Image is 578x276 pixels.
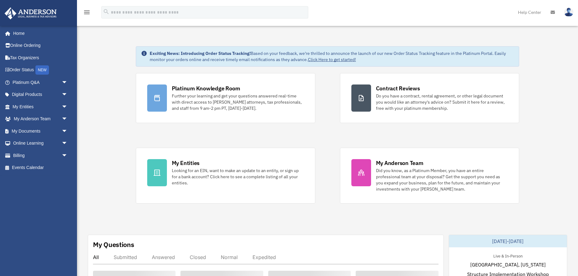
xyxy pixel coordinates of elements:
div: All [93,254,99,260]
div: Closed [190,254,206,260]
div: Submitted [114,254,137,260]
a: Click Here to get started! [308,57,356,62]
i: menu [83,9,91,16]
a: Tax Organizers [4,51,77,64]
div: My Entities [172,159,200,167]
a: My Anderson Teamarrow_drop_down [4,113,77,125]
span: arrow_drop_down [62,137,74,150]
div: My Questions [93,240,134,249]
a: Home [4,27,74,39]
span: arrow_drop_down [62,125,74,138]
div: Platinum Knowledge Room [172,84,240,92]
a: My Entities Looking for an EIN, want to make an update to an entity, or sign up for a bank accoun... [136,148,315,204]
span: [GEOGRAPHIC_DATA], [US_STATE] [470,261,546,268]
a: My Documentsarrow_drop_down [4,125,77,137]
a: Platinum Q&Aarrow_drop_down [4,76,77,89]
a: Order StatusNEW [4,64,77,76]
a: Digital Productsarrow_drop_down [4,89,77,101]
span: arrow_drop_down [62,76,74,89]
a: Billingarrow_drop_down [4,149,77,162]
div: Normal [221,254,238,260]
div: Expedited [253,254,276,260]
a: My Entitiesarrow_drop_down [4,101,77,113]
div: Based on your feedback, we're thrilled to announce the launch of our new Order Status Tracking fe... [150,50,514,63]
a: menu [83,11,91,16]
div: [DATE]-[DATE] [449,235,567,247]
img: Anderson Advisors Platinum Portal [3,7,59,19]
span: arrow_drop_down [62,113,74,126]
div: Answered [152,254,175,260]
div: Contract Reviews [376,84,420,92]
a: Online Ordering [4,39,77,52]
div: Further your learning and get your questions answered real-time with direct access to [PERSON_NAM... [172,93,304,111]
div: Looking for an EIN, want to make an update to an entity, or sign up for a bank account? Click her... [172,167,304,186]
img: User Pic [564,8,573,17]
div: My Anderson Team [376,159,423,167]
a: Events Calendar [4,162,77,174]
span: arrow_drop_down [62,89,74,101]
a: My Anderson Team Did you know, as a Platinum Member, you have an entire professional team at your... [340,148,519,204]
a: Online Learningarrow_drop_down [4,137,77,150]
span: arrow_drop_down [62,101,74,113]
strong: Exciting News: Introducing Order Status Tracking! [150,51,251,56]
div: Did you know, as a Platinum Member, you have an entire professional team at your disposal? Get th... [376,167,508,192]
a: Contract Reviews Do you have a contract, rental agreement, or other legal document you would like... [340,73,519,123]
i: search [103,8,110,15]
div: NEW [35,65,49,75]
div: Live & In-Person [488,252,527,259]
span: arrow_drop_down [62,149,74,162]
a: Platinum Knowledge Room Further your learning and get your questions answered real-time with dire... [136,73,315,123]
div: Do you have a contract, rental agreement, or other legal document you would like an attorney's ad... [376,93,508,111]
